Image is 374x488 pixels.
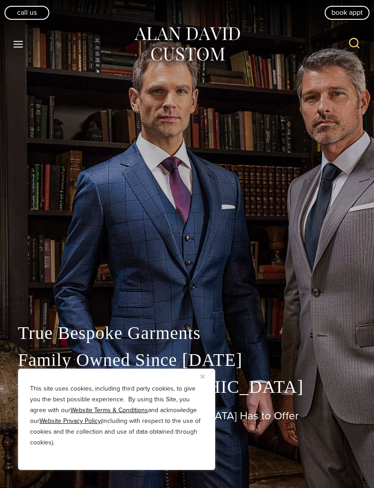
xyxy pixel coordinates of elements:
[133,24,241,64] img: Alan David Custom
[344,33,365,55] button: View Search Form
[200,371,211,382] button: Close
[70,405,148,415] a: Website Terms & Conditions
[9,36,28,52] button: Open menu
[18,320,356,400] p: True Bespoke Garments Family Owned Since [DATE] Made in the [GEOGRAPHIC_DATA]
[4,6,49,19] a: Call Us
[325,6,370,19] a: book appt
[39,416,101,426] a: Website Privacy Policy
[200,374,204,378] img: Close
[30,383,203,448] p: This site uses cookies, including third party cookies, to give you the best possible experience. ...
